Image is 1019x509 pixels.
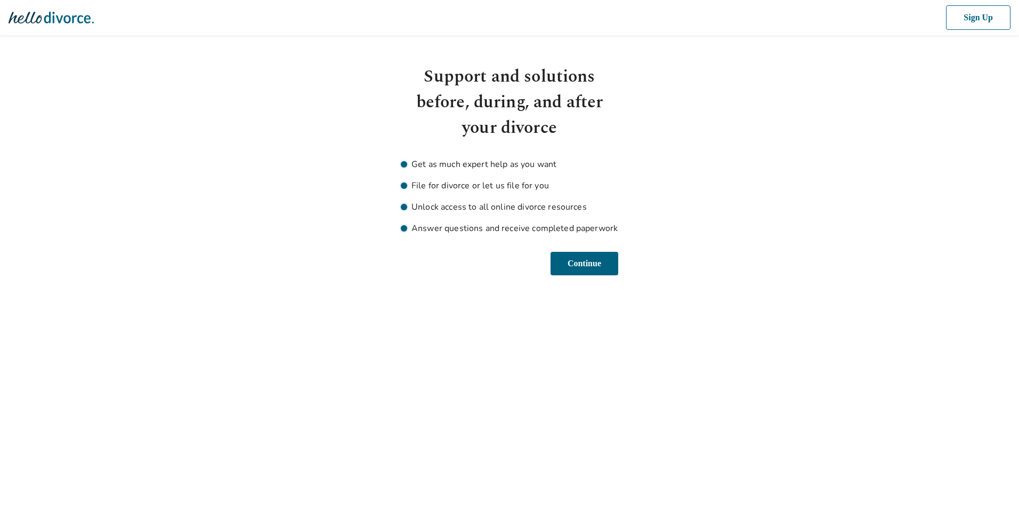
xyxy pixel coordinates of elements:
li: Answer questions and receive completed paperwork [401,222,618,235]
button: Continue [549,252,618,275]
li: Unlock access to all online divorce resources [401,201,618,213]
li: Get as much expert help as you want [401,158,618,171]
h1: Support and solutions before, during, and after your divorce [401,64,618,141]
li: File for divorce or let us file for you [401,179,618,192]
button: Sign Up [944,5,1010,30]
img: Hello Divorce Logo [9,7,94,28]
